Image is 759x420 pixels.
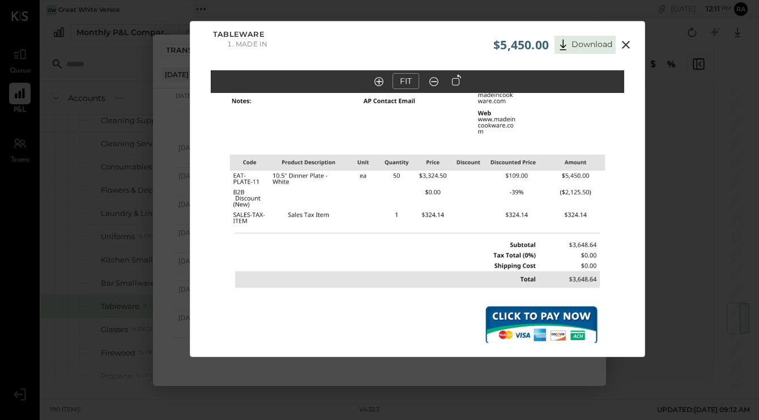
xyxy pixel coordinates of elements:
[555,36,616,54] button: Download
[213,29,265,40] span: Tableware
[393,73,419,89] button: FIT
[236,40,267,48] li: Made IN
[493,37,549,53] span: $5,450.00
